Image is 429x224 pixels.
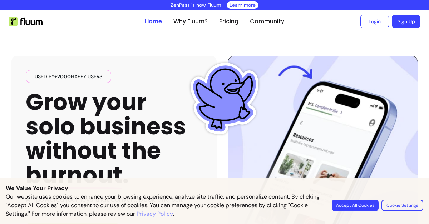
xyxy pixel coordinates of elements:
h1: Grow your solo business without the . [26,90,186,188]
a: Home [145,17,162,26]
a: Login [360,15,389,28]
button: Cookie Settings [381,200,423,211]
p: ZenPass is now Fluum ! [171,1,224,9]
span: +2000 [54,73,71,80]
a: Sign Up [392,15,420,28]
a: Pricing [219,17,238,26]
button: Accept All Cookies [332,200,379,211]
span: burnout [26,159,122,191]
img: Fluum Logo [9,17,43,26]
p: We Value Your Privacy [6,184,423,193]
span: Used by happy users [32,73,105,80]
a: Privacy Policy [137,210,173,218]
p: Our website uses cookies to enhance your browsing experience, analyze site traffic, and personali... [6,193,323,218]
a: Community [250,17,284,26]
a: Why Fluum? [173,17,208,26]
a: Learn more [230,1,256,9]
